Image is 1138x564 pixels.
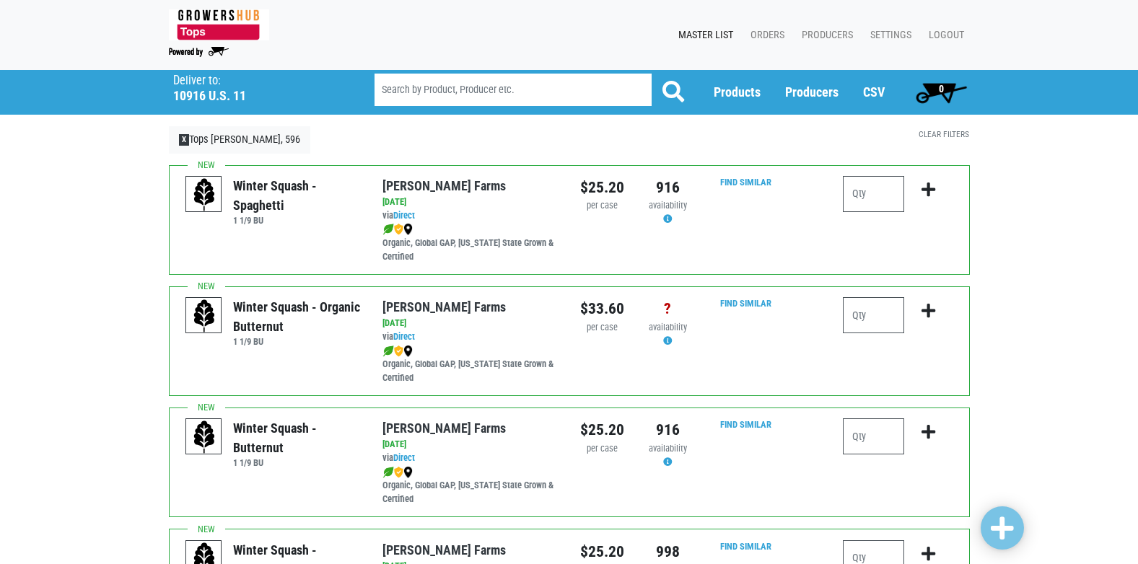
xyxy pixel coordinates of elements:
[393,452,415,463] a: Direct
[909,78,973,107] a: 0
[233,215,361,226] h6: 1 1/9 BU
[646,540,690,563] div: 998
[382,209,558,223] div: via
[580,199,624,213] div: per case
[580,418,624,441] div: $25.20
[843,297,904,333] input: Qty
[393,331,415,342] a: Direct
[382,223,558,264] div: Organic, Global GAP, [US_STATE] State Grown & Certified
[580,321,624,335] div: per case
[720,541,771,552] a: Find Similar
[394,224,403,235] img: safety-e55c860ca8c00a9c171001a62a92dabd.png
[382,465,558,506] div: Organic, Global GAP, [US_STATE] State Grown & Certified
[790,22,859,49] a: Producers
[169,47,229,57] img: Powered by Big Wheelbarrow
[382,420,506,436] a: [PERSON_NAME] Farms
[382,438,558,451] div: [DATE]
[863,84,885,100] a: CSV
[649,200,687,211] span: availability
[393,210,415,221] a: Direct
[233,176,361,215] div: Winter Squash - Spaghetti
[233,418,361,457] div: Winter Squash - Butternut
[720,298,771,309] a: Find Similar
[580,442,624,456] div: per case
[917,22,970,49] a: Logout
[714,84,761,100] a: Products
[186,419,222,455] img: placeholder-variety-43d6402dacf2d531de610a020419775a.svg
[173,70,349,104] span: Tops Adams, 596 (10916 US-11, Adams, NY 13605, USA)
[646,176,690,199] div: 916
[382,178,506,193] a: [PERSON_NAME] Farms
[169,9,269,40] img: 279edf242af8f9d49a69d9d2afa010fb.png
[382,330,558,344] div: via
[382,467,394,478] img: leaf-e5c59151409436ccce96b2ca1b28e03c.png
[720,419,771,430] a: Find Similar
[186,177,222,213] img: placeholder-variety-43d6402dacf2d531de610a020419775a.svg
[919,129,969,139] a: Clear Filters
[580,176,624,199] div: $25.20
[173,74,338,88] p: Deliver to:
[382,345,394,357] img: leaf-e5c59151409436ccce96b2ca1b28e03c.png
[580,540,624,563] div: $25.20
[382,299,506,314] a: [PERSON_NAME] Farms
[233,457,361,468] h6: 1 1/9 BU
[394,467,403,478] img: safety-e55c860ca8c00a9c171001a62a92dabd.png
[382,195,558,209] div: [DATE]
[843,176,904,212] input: Qty
[179,134,190,146] span: X
[394,345,403,357] img: safety-e55c860ca8c00a9c171001a62a92dabd.png
[382,224,394,235] img: leaf-e5c59151409436ccce96b2ca1b28e03c.png
[382,317,558,330] div: [DATE]
[403,345,413,357] img: map_marker-0e94453035b3232a4d21701695807de9.png
[233,336,361,347] h6: 1 1/9 BU
[233,297,361,336] div: Winter Squash - Organic Butternut
[649,322,687,332] span: availability
[173,88,338,104] h5: 10916 U.S. 11
[382,542,506,558] a: [PERSON_NAME] Farms
[646,297,690,320] div: ?
[939,83,944,94] span: 0
[382,451,558,465] div: via
[403,467,413,478] img: map_marker-0e94453035b3232a4d21701695807de9.png
[739,22,790,49] a: Orders
[646,418,690,441] div: 916
[375,74,652,106] input: Search by Product, Producer etc.
[382,344,558,385] div: Organic, Global GAP, [US_STATE] State Grown & Certified
[580,297,624,320] div: $33.60
[186,298,222,334] img: placeholder-variety-43d6402dacf2d531de610a020419775a.svg
[859,22,917,49] a: Settings
[667,22,739,49] a: Master List
[403,224,413,235] img: map_marker-0e94453035b3232a4d21701695807de9.png
[649,443,687,454] span: availability
[785,84,839,100] a: Producers
[169,126,311,154] a: XTops [PERSON_NAME], 596
[843,418,904,454] input: Qty
[720,177,771,188] a: Find Similar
